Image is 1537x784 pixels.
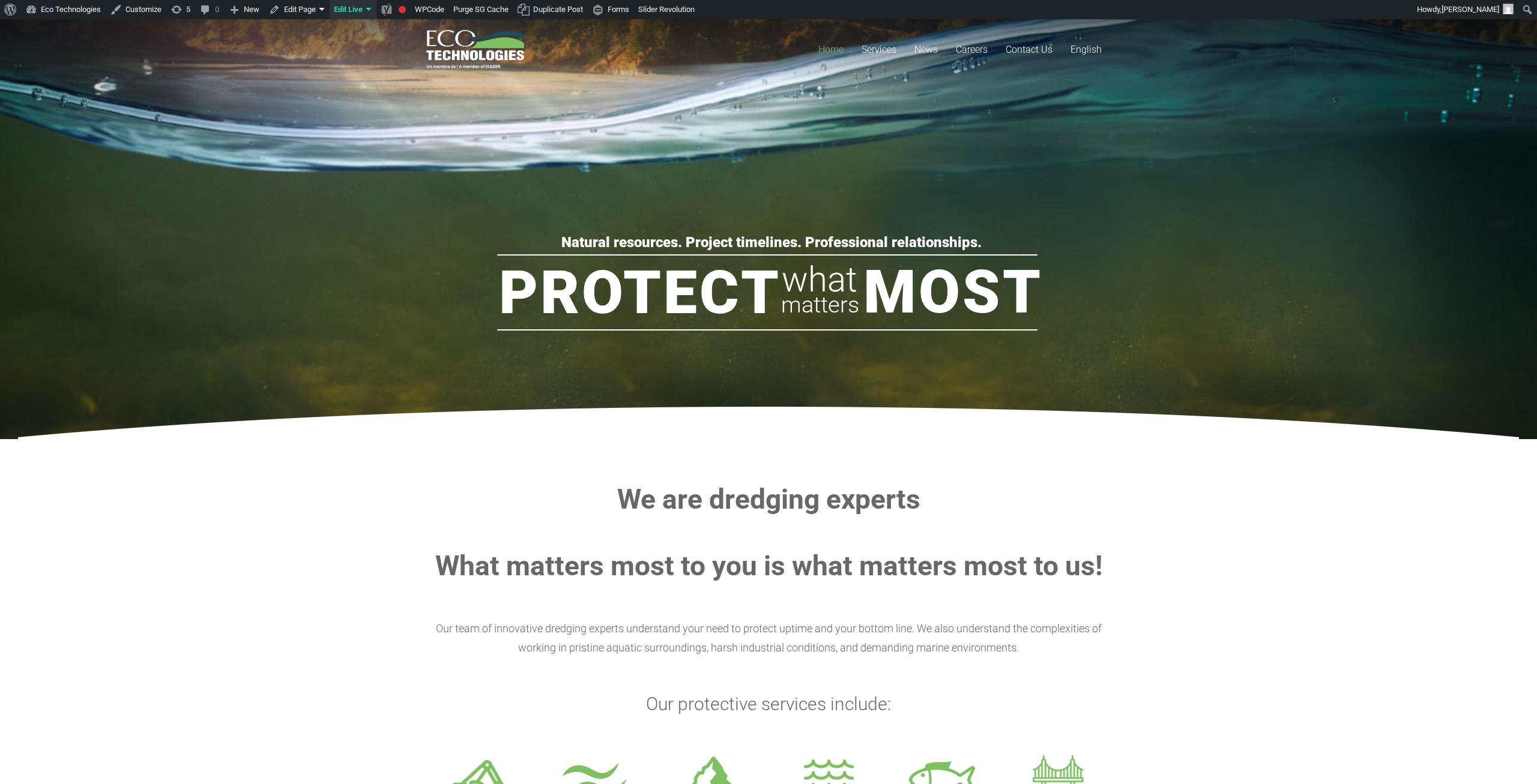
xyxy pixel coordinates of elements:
[638,5,695,14] span: Slider Revolution
[863,262,1043,322] rs-layer: Most
[1006,44,1052,55] span: Contact Us
[399,6,406,13] div: Needs improvement
[426,693,1111,715] h3: Our protective services include:
[862,44,896,55] span: Services
[1061,19,1111,80] a: English
[561,236,982,249] rs-layer: Natural resources. Project timelines. Professional relationships.
[617,483,920,515] strong: We are dredging experts
[435,549,1102,582] strong: What matters most to you is what matters most to us!
[809,19,853,80] a: Home
[499,263,781,323] rs-layer: Protect
[782,262,857,297] rs-layer: what
[1070,44,1102,55] span: English
[956,44,988,55] span: Careers
[1442,5,1499,14] span: [PERSON_NAME]
[997,19,1061,80] a: Contact Us
[426,30,524,69] a: logo_EcoTech_ASDR_RGB
[914,44,938,55] span: News
[818,44,844,55] span: Home
[426,619,1111,657] p: Our team of innovative dredging experts understand your need to protect uptime and your bottom li...
[781,287,859,322] rs-layer: matters
[947,19,997,80] a: Careers
[905,19,947,80] a: News
[18,407,1519,439] img: hero-crescent.png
